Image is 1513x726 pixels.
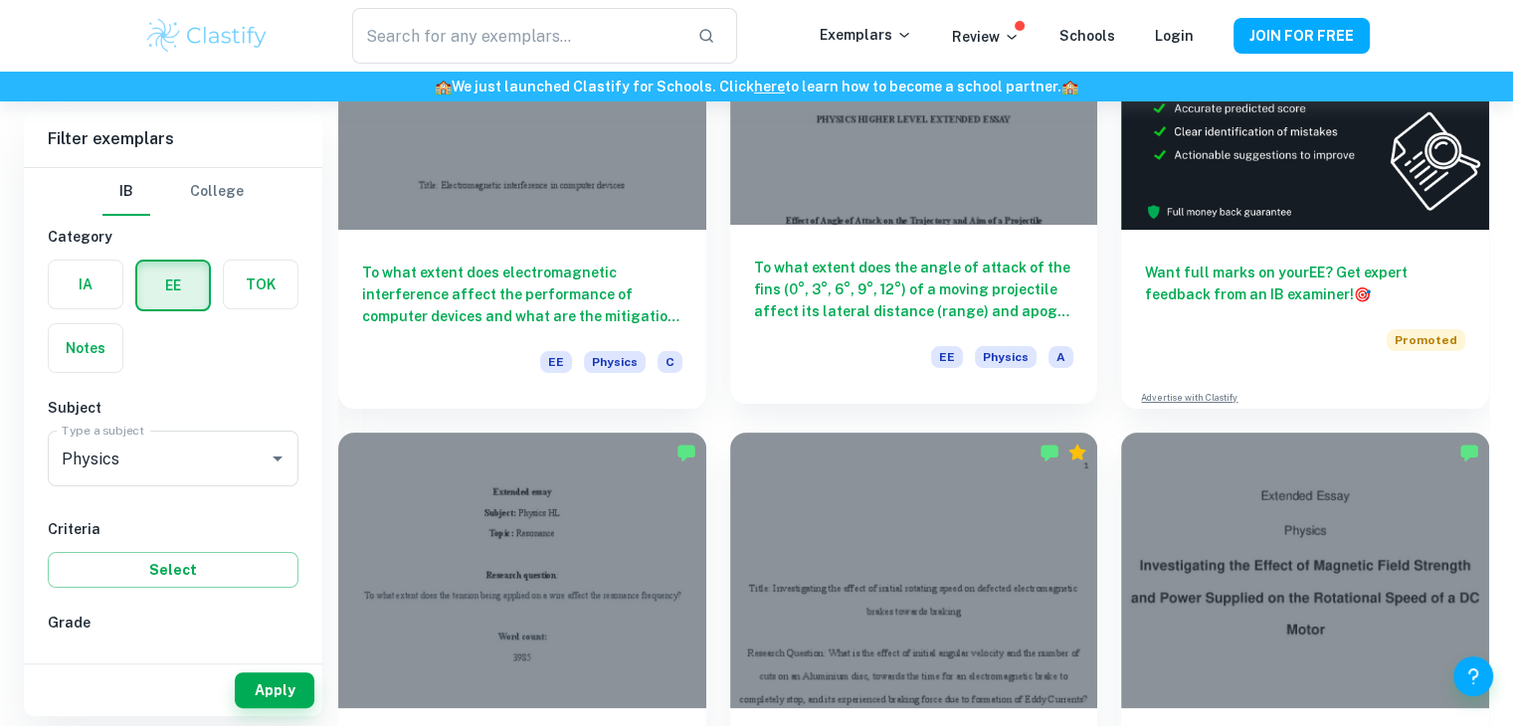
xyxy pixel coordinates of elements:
[1040,443,1059,462] img: Marked
[975,346,1037,368] span: Physics
[1459,443,1479,462] img: Marked
[676,443,696,462] img: Marked
[62,422,144,439] label: Type a subject
[1141,391,1237,405] a: Advertise with Clastify
[48,397,298,419] h6: Subject
[820,24,912,46] p: Exemplars
[49,324,122,372] button: Notes
[435,79,452,94] span: 🏫
[24,111,322,167] h6: Filter exemplars
[931,346,963,368] span: EE
[1453,656,1493,696] button: Help and Feedback
[224,261,297,308] button: TOK
[48,552,298,588] button: Select
[1354,286,1371,302] span: 🎯
[102,168,150,216] button: IB
[49,261,122,308] button: IA
[754,257,1074,322] h6: To what extent does the angle of attack of the fins (0°, 3°, 6°, 9°, 12°) of a moving projectile ...
[1059,28,1115,44] a: Schools
[144,16,271,56] img: Clastify logo
[362,262,682,327] h6: To what extent does electromagnetic interference affect the performance of computer devices and w...
[658,351,682,373] span: C
[4,76,1509,97] h6: We just launched Clastify for Schools. Click to learn how to become a school partner.
[1145,262,1465,305] h6: Want full marks on your EE ? Get expert feedback from an IB examiner!
[48,518,298,540] h6: Criteria
[1048,346,1073,368] span: A
[584,351,646,373] span: Physics
[1067,443,1087,462] div: Premium
[1155,28,1194,44] a: Login
[137,262,209,309] button: EE
[952,26,1020,48] p: Review
[235,672,314,708] button: Apply
[540,351,572,373] span: EE
[190,168,244,216] button: College
[102,168,244,216] div: Filter type choice
[264,445,291,472] button: Open
[48,226,298,248] h6: Category
[48,612,298,634] h6: Grade
[1387,329,1465,351] span: Promoted
[754,79,785,94] a: here
[1061,79,1078,94] span: 🏫
[1233,18,1370,54] button: JOIN FOR FREE
[352,8,680,64] input: Search for any exemplars...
